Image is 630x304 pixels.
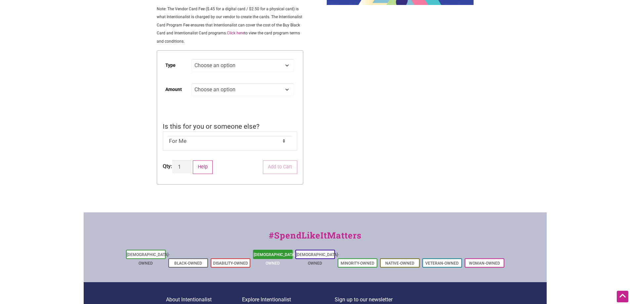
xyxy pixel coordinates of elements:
p: Sign up to our newsletter [335,295,464,304]
a: [DEMOGRAPHIC_DATA]-Owned [296,252,339,266]
a: Minority-Owned [341,261,374,266]
a: [DEMOGRAPHIC_DATA]-Owned [127,252,170,266]
input: Product quantity [172,160,191,173]
div: #SpendLikeItMatters [84,229,547,248]
button: Help [193,160,213,174]
a: Click here [227,31,244,35]
a: [DEMOGRAPHIC_DATA]-Owned [254,252,297,266]
a: Disability-Owned [213,261,248,266]
a: Woman-Owned [469,261,500,266]
a: Black-Owned [174,261,202,266]
span: Is this for you or someone else? [163,122,260,130]
label: Type [165,58,176,73]
a: Veteran-Owned [425,261,459,266]
div: Scroll Back to Top [617,291,628,302]
p: Explore Intentionalist [242,295,335,304]
p: About Intentionalist [166,295,242,304]
label: Amount [165,82,182,97]
span: Note: The Vendor Card Fee ($.45 for a digital card / $2.50 for a physical card) is what Intention... [157,7,302,44]
select: Is this for you or someone else? [167,136,292,146]
a: Native-Owned [385,261,414,266]
button: Add to Cart [263,160,297,174]
div: Qty: [163,162,172,170]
